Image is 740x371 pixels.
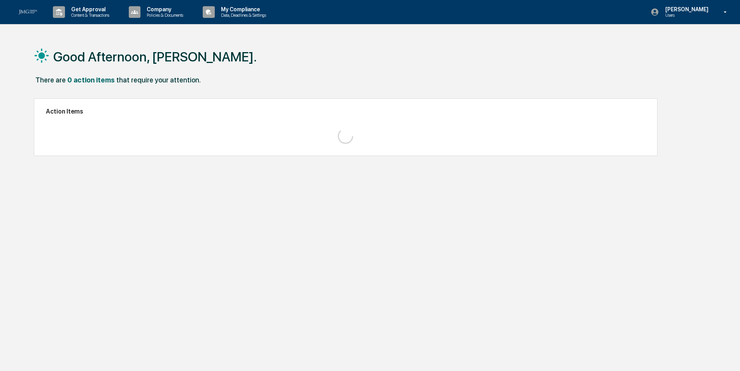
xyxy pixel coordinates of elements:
p: My Compliance [215,6,270,12]
div: that require your attention. [116,76,201,84]
p: Content & Transactions [65,12,113,18]
img: logo [19,10,37,14]
h1: Good Afternoon, [PERSON_NAME]. [53,49,257,65]
p: [PERSON_NAME] [659,6,712,12]
h2: Action Items [46,108,645,115]
div: There are [35,76,66,84]
p: Users [659,12,712,18]
p: Policies & Documents [140,12,187,18]
p: Company [140,6,187,12]
p: Data, Deadlines & Settings [215,12,270,18]
div: 0 action items [67,76,115,84]
p: Get Approval [65,6,113,12]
